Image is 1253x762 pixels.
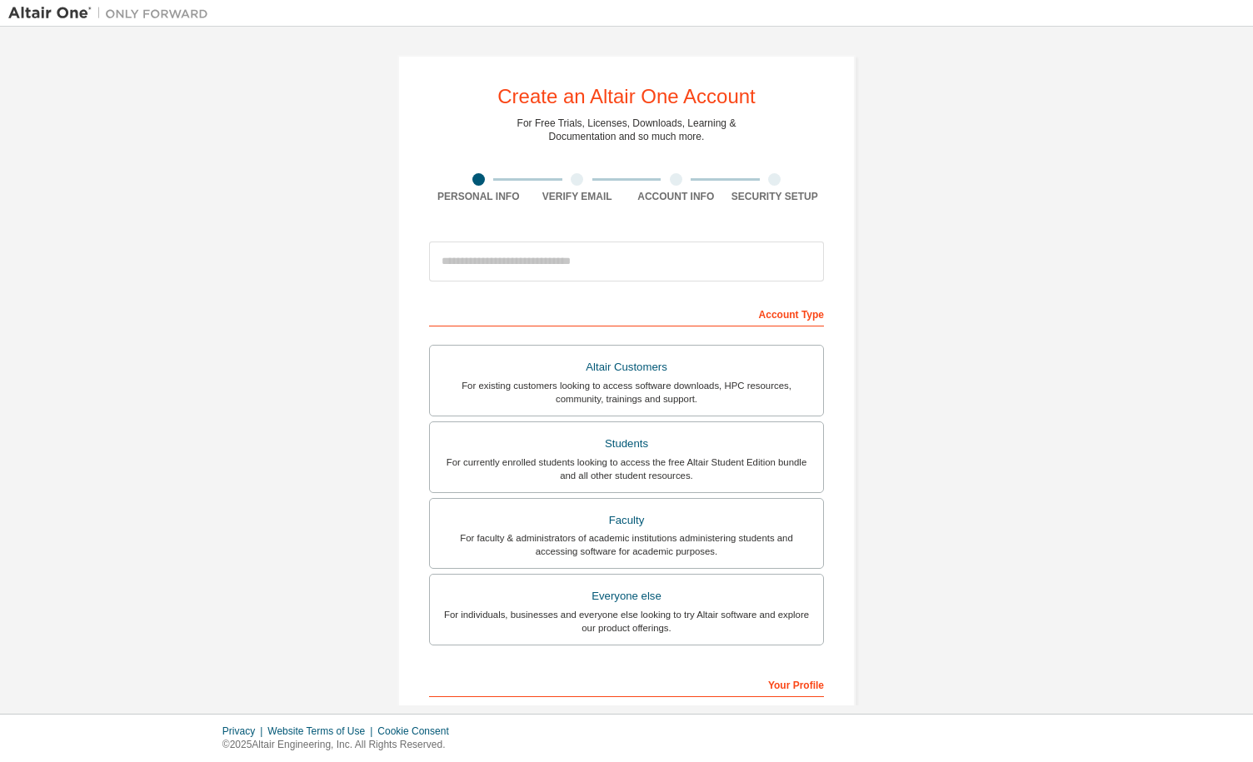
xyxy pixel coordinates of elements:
div: For existing customers looking to access software downloads, HPC resources, community, trainings ... [440,379,813,406]
div: Account Type [429,300,824,326]
div: Students [440,432,813,456]
div: For faculty & administrators of academic institutions administering students and accessing softwa... [440,531,813,558]
div: Personal Info [429,190,528,203]
div: Verify Email [528,190,627,203]
div: For individuals, businesses and everyone else looking to try Altair software and explore our prod... [440,608,813,635]
p: © 2025 Altair Engineering, Inc. All Rights Reserved. [222,738,459,752]
div: Security Setup [726,190,825,203]
div: Website Terms of Use [267,725,377,738]
div: Privacy [222,725,267,738]
img: Altair One [8,5,217,22]
div: Faculty [440,509,813,532]
div: Everyone else [440,585,813,608]
div: Your Profile [429,670,824,697]
div: Cookie Consent [377,725,458,738]
div: For Free Trials, Licenses, Downloads, Learning & Documentation and so much more. [517,117,736,143]
div: Altair Customers [440,356,813,379]
div: For currently enrolled students looking to access the free Altair Student Edition bundle and all ... [440,456,813,482]
div: Create an Altair One Account [497,87,756,107]
div: Account Info [626,190,726,203]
